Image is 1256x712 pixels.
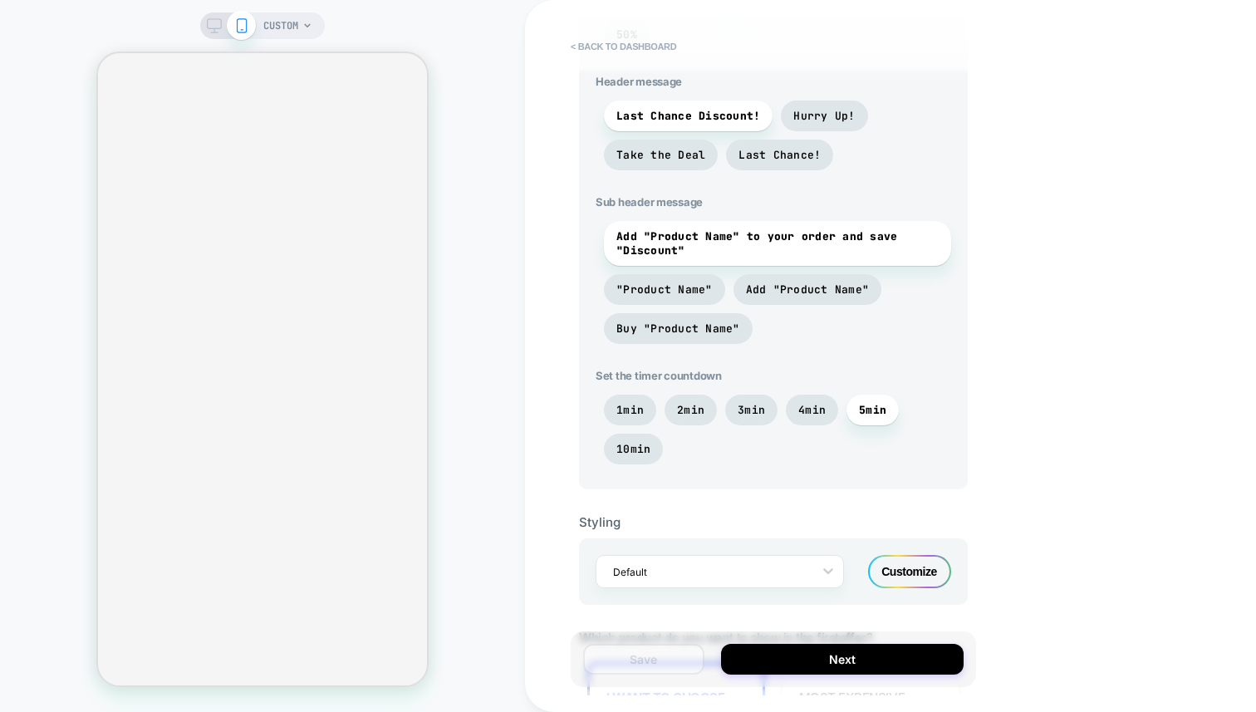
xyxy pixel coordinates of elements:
[596,75,951,88] span: Header message
[798,403,826,417] span: 4min
[616,282,713,297] span: "Product Name"
[616,403,644,417] span: 1min
[746,282,870,297] span: Add "Product Name"
[616,27,637,42] span: 50%
[738,403,765,417] span: 3min
[793,109,855,123] span: Hurry Up!
[583,644,704,675] button: Save
[859,403,886,417] span: 5min
[596,369,951,382] span: Set the timer countdown
[616,322,740,336] span: Buy "Product Name"
[562,33,684,60] button: < back to dashboard
[616,229,939,258] span: Add "Product Name" to your order and save "Discount"
[677,403,704,417] span: 2min
[596,195,951,209] span: Sub header message
[738,148,821,162] span: Last Chance!
[616,148,705,162] span: Take the Deal
[579,630,872,646] span: Which product do you want to show in the first offer?
[263,12,298,39] span: CUSTOM
[579,514,968,530] div: Styling
[616,442,650,456] span: 10min
[721,644,964,675] button: Next
[616,109,760,123] span: Last Chance Discount!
